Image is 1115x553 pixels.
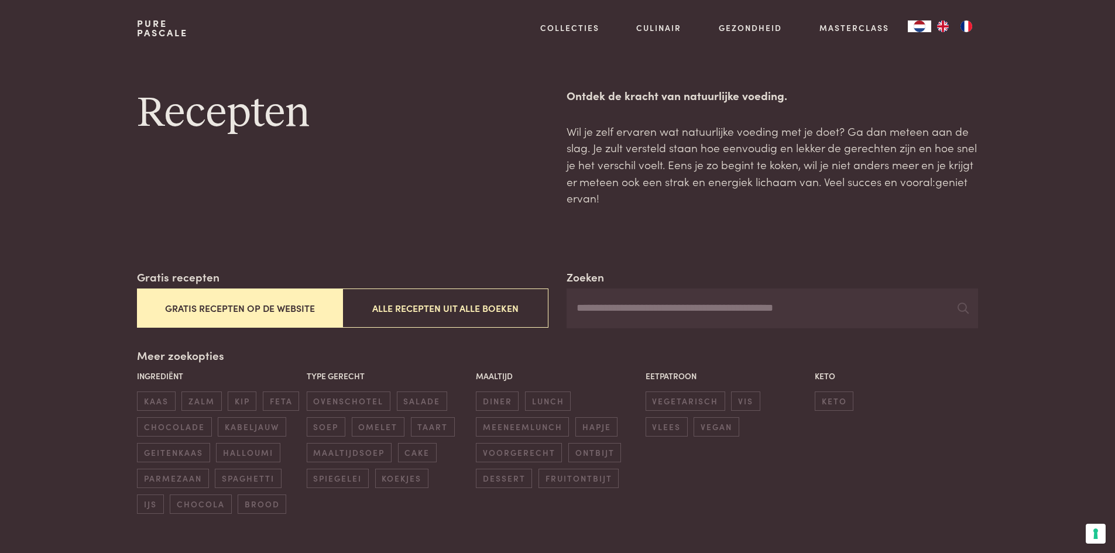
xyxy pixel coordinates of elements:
span: maaltijdsoep [307,443,392,462]
span: spiegelei [307,469,369,488]
a: PurePascale [137,19,188,37]
label: Zoeken [567,269,604,286]
span: voorgerecht [476,443,562,462]
label: Gratis recepten [137,269,219,286]
span: ovenschotel [307,391,390,411]
h1: Recepten [137,87,548,140]
span: chocola [170,494,231,514]
span: vegetarisch [646,391,725,411]
span: feta [263,391,299,411]
span: chocolade [137,417,211,437]
span: parmezaan [137,469,208,488]
span: spaghetti [215,469,281,488]
span: kip [228,391,256,411]
a: Culinair [636,22,681,34]
span: koekjes [375,469,428,488]
span: geitenkaas [137,443,210,462]
span: hapje [575,417,617,437]
strong: Ontdek de kracht van natuurlijke voeding. [567,87,787,103]
a: Collecties [540,22,599,34]
span: brood [238,494,286,514]
div: Language [908,20,931,32]
span: dessert [476,469,532,488]
p: Type gerecht [307,370,470,382]
aside: Language selected: Nederlands [908,20,978,32]
span: halloumi [216,443,280,462]
span: meeneemlunch [476,417,569,437]
button: Gratis recepten op de website [137,288,342,328]
button: Uw voorkeuren voor toestemming voor trackingtechnologieën [1086,524,1106,544]
span: vis [731,391,760,411]
a: FR [955,20,978,32]
a: NL [908,20,931,32]
span: vlees [646,417,688,437]
p: Ingrediënt [137,370,300,382]
button: Alle recepten uit alle boeken [342,288,548,328]
p: Keto [815,370,978,382]
span: fruitontbijt [538,469,619,488]
span: salade [397,391,447,411]
span: omelet [352,417,404,437]
span: soep [307,417,345,437]
p: Maaltijd [476,370,639,382]
p: Wil je zelf ervaren wat natuurlijke voeding met je doet? Ga dan meteen aan de slag. Je zult verst... [567,123,977,207]
ul: Language list [931,20,978,32]
p: Eetpatroon [646,370,809,382]
span: vegan [694,417,739,437]
span: keto [815,391,853,411]
span: diner [476,391,519,411]
a: EN [931,20,955,32]
span: lunch [525,391,571,411]
a: Masterclass [819,22,889,34]
span: kaas [137,391,175,411]
span: zalm [181,391,221,411]
span: kabeljauw [218,417,286,437]
span: ontbijt [568,443,621,462]
span: cake [398,443,437,462]
span: taart [411,417,455,437]
a: Gezondheid [719,22,782,34]
span: ijs [137,494,163,514]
